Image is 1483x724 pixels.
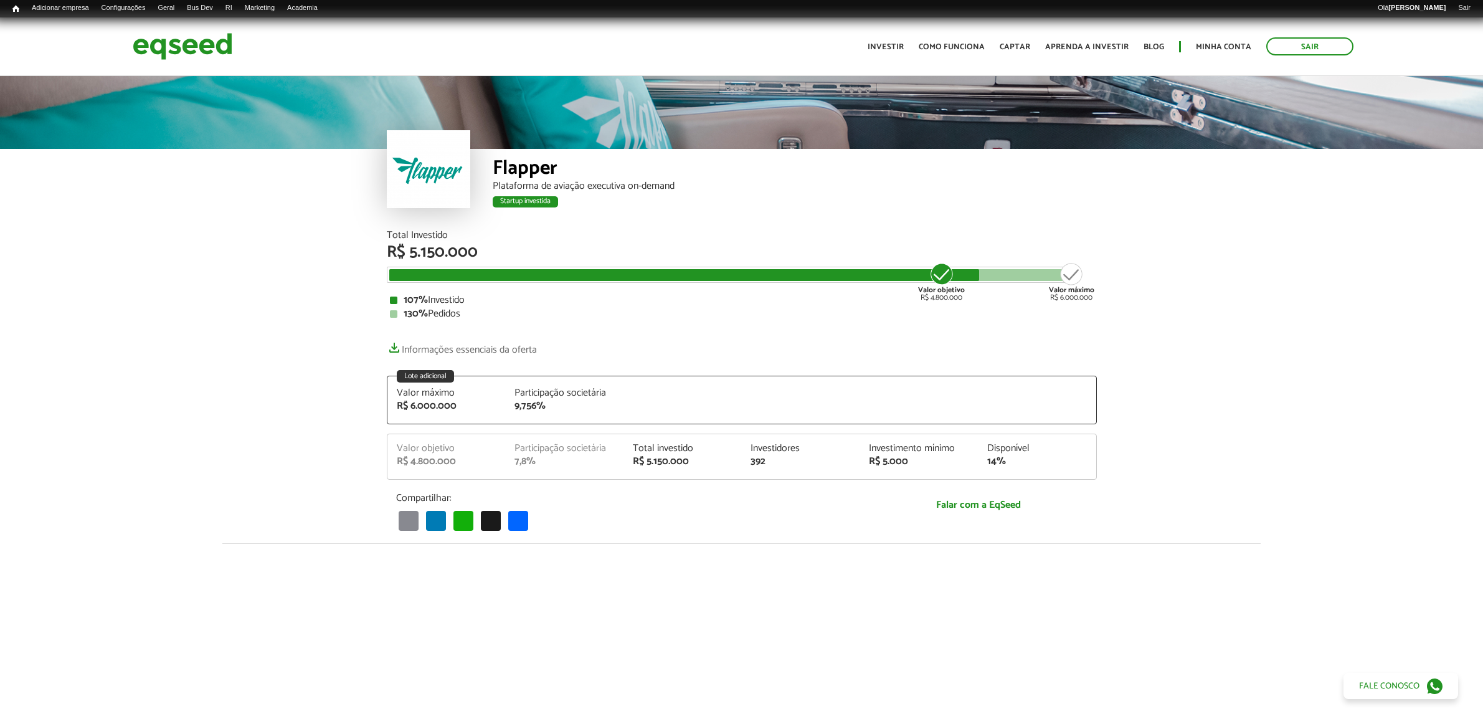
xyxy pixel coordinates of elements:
img: EqSeed [133,30,232,63]
a: WhatsApp [451,510,476,531]
a: Adicionar empresa [26,3,95,13]
div: Pedidos [390,309,1094,319]
a: Bus Dev [181,3,219,13]
a: Email [396,510,421,531]
div: Total investido [633,444,732,454]
strong: 107% [404,292,428,308]
span: Início [12,4,19,13]
a: Academia [281,3,324,13]
a: Configurações [95,3,152,13]
div: Flapper [493,158,1097,181]
p: Compartilhar: [396,492,851,504]
a: Falar com a EqSeed [869,492,1087,518]
a: LinkedIn [424,510,448,531]
strong: [PERSON_NAME] [1388,4,1446,11]
strong: 130% [404,305,428,322]
a: Minha conta [1196,43,1251,51]
div: R$ 4.800.000 [918,262,965,302]
div: Disponível [987,444,1087,454]
a: Investir [868,43,904,51]
div: Investido [390,295,1094,305]
a: Sair [1266,37,1353,55]
a: Fale conosco [1343,673,1458,699]
div: Investidores [751,444,850,454]
a: Como funciona [919,43,985,51]
strong: Valor objetivo [918,284,965,296]
div: Valor objetivo [397,444,496,454]
div: 392 [751,457,850,467]
a: Sair [1452,3,1477,13]
div: Plataforma de aviação executiva on-demand [493,181,1097,191]
div: Valor máximo [397,388,496,398]
div: R$ 5.150.000 [387,244,1097,260]
a: Aprenda a investir [1045,43,1129,51]
div: 14% [987,457,1087,467]
a: Captar [1000,43,1030,51]
div: R$ 6.000.000 [397,401,496,411]
a: Share [506,510,531,531]
a: Olá[PERSON_NAME] [1372,3,1452,13]
div: R$ 5.150.000 [633,457,732,467]
div: Investimento mínimo [869,444,969,454]
strong: Valor máximo [1049,284,1094,296]
div: R$ 6.000.000 [1049,262,1094,302]
a: Geral [151,3,181,13]
a: Informações essenciais da oferta [387,338,537,355]
a: X [478,510,503,531]
div: R$ 4.800.000 [397,457,496,467]
a: Início [6,3,26,15]
a: Blog [1144,43,1164,51]
a: RI [219,3,239,13]
div: Lote adicional [397,370,454,383]
div: Startup investida [493,196,558,207]
div: Participação societária [514,444,614,454]
div: Participação societária [514,388,614,398]
div: 7,8% [514,457,614,467]
div: R$ 5.000 [869,457,969,467]
a: Marketing [239,3,281,13]
div: 9,756% [514,401,614,411]
div: Total Investido [387,231,1097,241]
